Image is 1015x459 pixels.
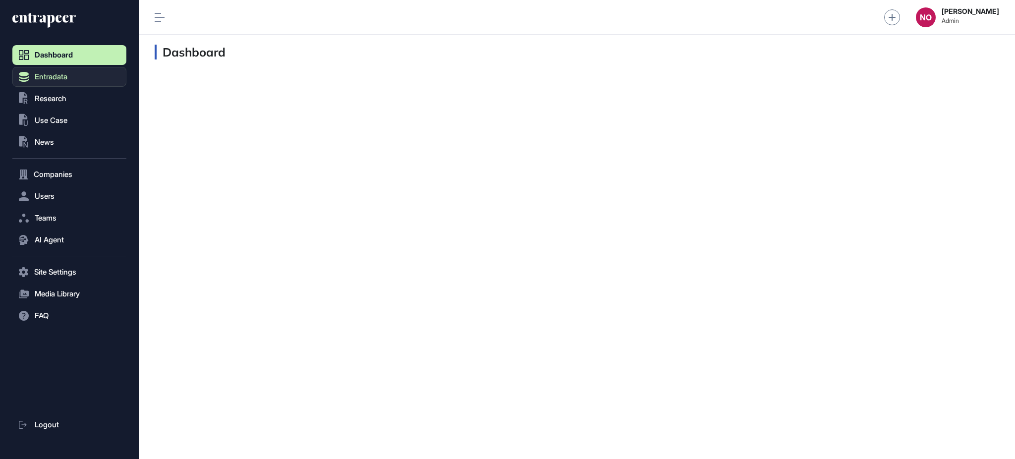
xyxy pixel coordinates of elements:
strong: [PERSON_NAME] [942,7,999,15]
span: News [35,138,54,146]
button: Companies [12,165,126,184]
span: Users [35,192,55,200]
span: Use Case [35,116,67,124]
span: Teams [35,214,56,222]
button: Media Library [12,284,126,304]
button: Teams [12,208,126,228]
span: FAQ [35,312,49,320]
a: Logout [12,415,126,435]
button: Research [12,89,126,109]
a: Dashboard [12,45,126,65]
span: Media Library [35,290,80,298]
button: Users [12,186,126,206]
span: Admin [942,17,999,24]
span: AI Agent [35,236,64,244]
span: Research [35,95,66,103]
button: AI Agent [12,230,126,250]
button: Entradata [12,67,126,87]
button: FAQ [12,306,126,326]
button: Site Settings [12,262,126,282]
button: NO [916,7,936,27]
span: Dashboard [35,51,73,59]
button: News [12,132,126,152]
span: Logout [35,421,59,429]
span: Entradata [35,73,67,81]
span: Site Settings [34,268,76,276]
button: Use Case [12,111,126,130]
h3: Dashboard [155,45,226,59]
span: Companies [34,171,72,178]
